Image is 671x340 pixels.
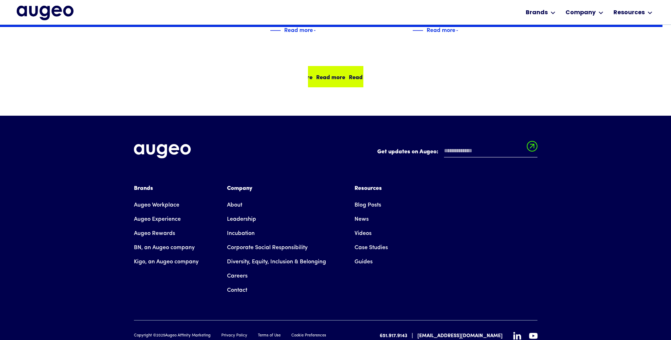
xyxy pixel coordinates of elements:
[134,184,199,193] div: Brands
[527,141,537,156] input: Submit
[227,241,308,255] a: Corporate Social Responsibility
[380,332,407,340] a: 651.917.9143
[270,26,281,35] img: Blue decorative line
[355,241,388,255] a: Case Studies
[355,198,381,212] a: Blog Posts
[134,333,211,339] div: Copyright © Augeo Affinity Marketing
[355,212,369,226] a: News
[227,198,242,212] a: About
[355,226,372,241] a: Videos
[566,9,596,17] div: Company
[227,212,256,226] a: Leadership
[17,6,74,20] a: home
[134,144,191,159] img: Augeo's full logo in white.
[412,26,423,35] img: Blue decorative line
[134,226,175,241] a: Augeo Rewards
[227,184,326,193] div: Company
[227,255,326,269] a: Diversity, Equity, Inclusion & Belonging
[284,25,313,34] div: Read more
[221,333,247,339] a: Privacy Policy
[349,72,378,81] div: Read more
[134,255,199,269] a: Kigo, an Augeo company
[17,6,74,20] img: Augeo's full logo in midnight blue.
[377,148,438,156] label: Get updates on Augeo:
[156,334,165,338] span: 2025
[355,255,373,269] a: Guides
[308,66,363,87] a: Read moreRead moreRead more
[134,212,181,226] a: Augeo Experience
[314,26,324,35] img: Blue text arrow
[355,184,388,193] div: Resources
[258,333,281,339] a: Terms of Use
[526,9,548,17] div: Brands
[134,198,179,212] a: Augeo Workplace
[291,333,326,339] a: Cookie Preferences
[456,26,467,35] img: Blue text arrow
[613,9,645,17] div: Resources
[427,25,455,34] div: Read more
[417,332,503,340] a: [EMAIL_ADDRESS][DOMAIN_NAME]
[134,241,195,255] a: BN, an Augeo company
[227,283,247,297] a: Contact
[227,226,255,241] a: Incubation
[316,72,345,81] div: Read more
[377,144,537,161] form: Email Form
[227,269,248,283] a: Careers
